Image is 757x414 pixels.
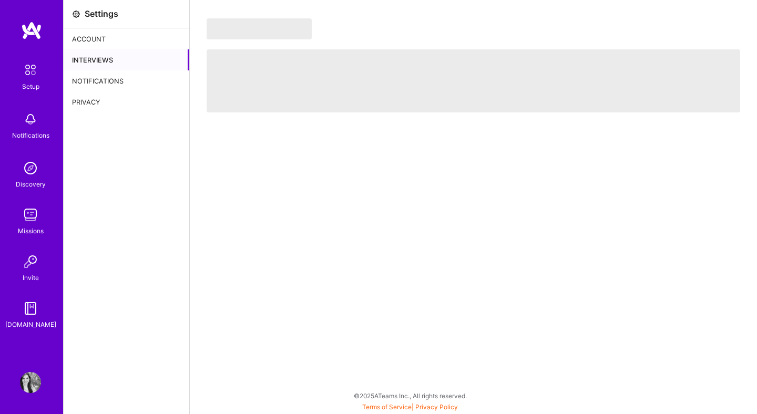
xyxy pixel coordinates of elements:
[18,225,44,236] div: Missions
[12,130,49,141] div: Notifications
[21,21,42,40] img: logo
[362,403,412,411] a: Terms of Service
[16,179,46,190] div: Discovery
[19,59,42,81] img: setup
[20,204,41,225] img: teamwork
[20,251,41,272] img: Invite
[20,109,41,130] img: bell
[415,403,458,411] a: Privacy Policy
[64,91,189,112] div: Privacy
[23,272,39,283] div: Invite
[64,28,189,49] div: Account
[17,372,44,393] a: User Avatar
[72,10,80,18] i: icon Settings
[85,8,118,19] div: Settings
[20,298,41,319] img: guide book
[22,81,39,92] div: Setup
[64,49,189,70] div: Interviews
[63,382,757,409] div: © 2025 ATeams Inc., All rights reserved.
[362,403,458,411] span: |
[207,18,312,39] span: ‌
[20,158,41,179] img: discovery
[20,372,41,393] img: User Avatar
[207,49,740,112] span: ‌
[64,70,189,91] div: Notifications
[5,319,56,330] div: [DOMAIN_NAME]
